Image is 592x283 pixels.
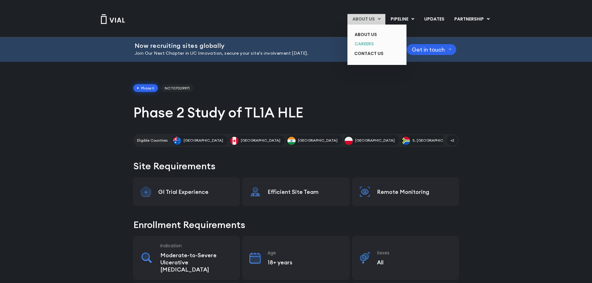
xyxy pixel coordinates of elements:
[287,137,296,145] img: India
[137,138,168,143] h2: Eligible Countries
[133,84,158,92] span: Phase II
[268,250,343,256] h3: Age
[355,138,395,143] span: [GEOGRAPHIC_DATA]
[184,138,223,143] span: [GEOGRAPHIC_DATA]
[133,159,459,173] h2: Site Requirements
[298,138,337,143] span: [GEOGRAPHIC_DATA]
[135,50,391,57] p: Join Our Next Chapter in UC Innovation, secure your site’s involvement [DATE].
[241,138,280,143] span: [GEOGRAPHIC_DATA]
[402,137,410,145] img: S. Africa
[447,135,457,146] span: +2
[230,137,238,145] img: Canada
[449,14,495,25] a: PARTNERSHIPMenu Toggle
[377,188,452,195] p: Remote Monitoring
[350,49,395,59] a: CONTACT US
[350,30,395,39] a: ABOUT US
[160,243,233,249] h3: Indication
[386,14,419,25] a: PIPELINEMenu Toggle
[135,42,391,49] h2: Now recruiting sites globally
[377,250,452,256] h3: Sexes
[133,103,459,121] h1: Phase 2 Study of TL1A HLE
[412,138,456,143] span: S. [GEOGRAPHIC_DATA]
[268,188,343,195] p: Efficient Site Team
[133,218,459,231] h2: Enrollment Requirements
[412,47,445,52] span: Get in touch
[377,259,452,266] p: All
[419,14,449,25] a: UPDATES
[160,252,233,273] p: Moderate-to-Severe Ulcerative [MEDICAL_DATA]
[158,188,233,195] p: GI Trial Experience
[350,39,395,49] a: CAREERS
[161,84,193,92] span: NCT07029971
[345,137,353,145] img: Poland
[173,137,181,145] img: Australia
[268,259,343,266] p: 18+ years
[347,14,385,25] a: ABOUT USMenu Toggle
[100,14,125,24] img: Vial Logo
[407,44,457,55] a: Get in touch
